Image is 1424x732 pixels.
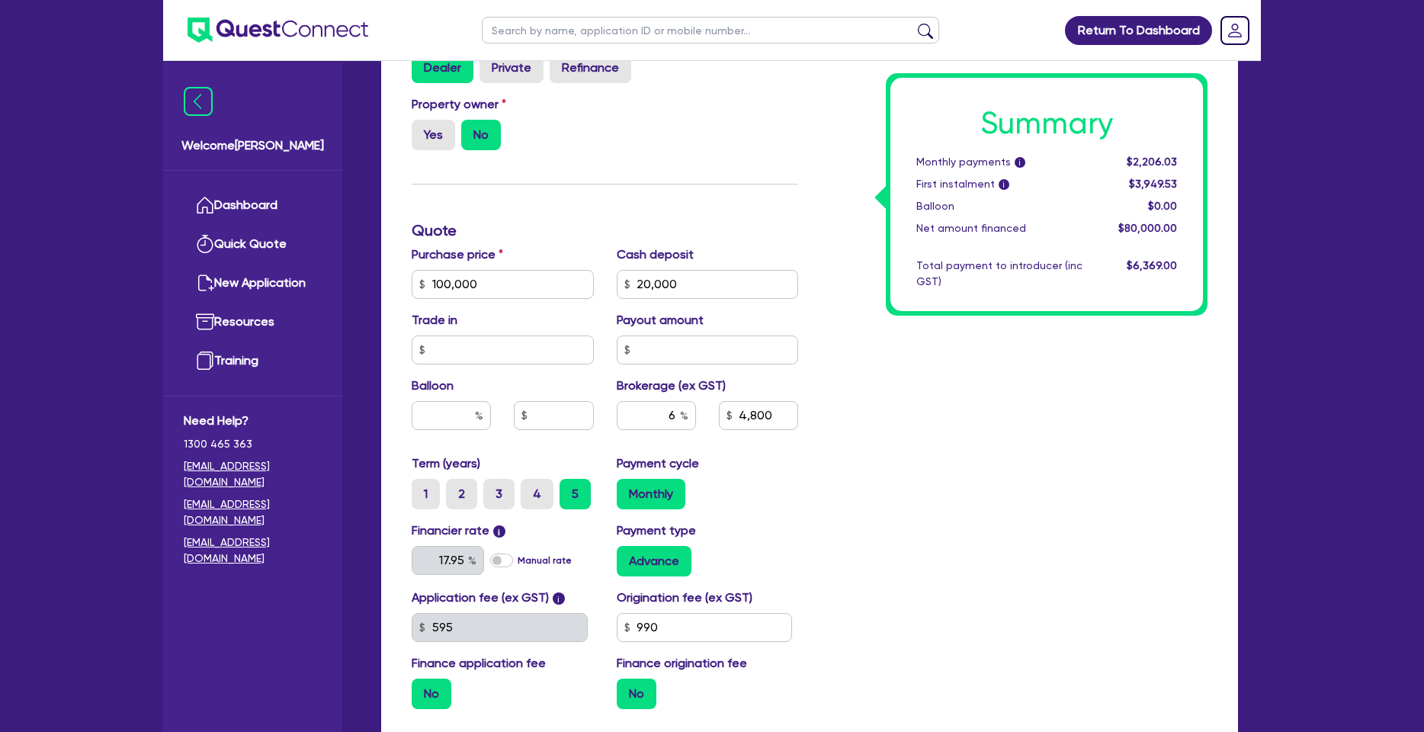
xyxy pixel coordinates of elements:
[999,180,1009,191] span: i
[617,377,726,395] label: Brokerage (ex GST)
[412,246,503,264] label: Purchase price
[617,679,656,709] label: No
[412,679,451,709] label: No
[916,105,1177,142] h1: Summary
[518,554,572,567] label: Manual rate
[1118,222,1177,234] span: $80,000.00
[617,522,696,540] label: Payment type
[412,522,505,540] label: Financier rate
[617,311,704,329] label: Payout amount
[196,352,214,370] img: training
[905,258,1094,290] div: Total payment to introducer (inc GST)
[617,589,752,607] label: Origination fee (ex GST)
[1127,259,1177,271] span: $6,369.00
[412,311,457,329] label: Trade in
[550,53,631,83] label: Refinance
[553,592,565,605] span: i
[184,412,322,430] span: Need Help?
[412,120,455,150] label: Yes
[184,342,322,380] a: Training
[412,454,480,473] label: Term (years)
[196,235,214,253] img: quick-quote
[905,220,1094,236] div: Net amount financed
[482,17,939,43] input: Search by name, application ID or mobile number...
[184,535,322,567] a: [EMAIL_ADDRESS][DOMAIN_NAME]
[184,225,322,264] a: Quick Quote
[412,221,798,239] h3: Quote
[1215,11,1255,50] a: Dropdown toggle
[521,479,553,509] label: 4
[1065,16,1212,45] a: Return To Dashboard
[905,154,1094,170] div: Monthly payments
[412,53,473,83] label: Dealer
[196,274,214,292] img: new-application
[412,377,454,395] label: Balloon
[184,87,213,116] img: icon-menu-close
[184,186,322,225] a: Dashboard
[905,176,1094,192] div: First instalment
[1015,158,1025,169] span: i
[412,479,440,509] label: 1
[412,654,546,673] label: Finance application fee
[905,198,1094,214] div: Balloon
[196,313,214,331] img: resources
[1127,156,1177,168] span: $2,206.03
[184,303,322,342] a: Resources
[181,136,324,155] span: Welcome [PERSON_NAME]
[184,496,322,528] a: [EMAIL_ADDRESS][DOMAIN_NAME]
[412,589,549,607] label: Application fee (ex GST)
[479,53,544,83] label: Private
[617,246,694,264] label: Cash deposit
[188,18,368,43] img: quest-connect-logo-blue
[461,120,501,150] label: No
[483,479,515,509] label: 3
[184,436,322,452] span: 1300 465 363
[617,479,685,509] label: Monthly
[184,458,322,490] a: [EMAIL_ADDRESS][DOMAIN_NAME]
[1148,200,1177,212] span: $0.00
[184,264,322,303] a: New Application
[617,654,747,673] label: Finance origination fee
[1129,178,1177,190] span: $3,949.53
[446,479,477,509] label: 2
[617,546,691,576] label: Advance
[560,479,591,509] label: 5
[412,95,506,114] label: Property owner
[493,525,505,538] span: i
[617,454,699,473] label: Payment cycle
